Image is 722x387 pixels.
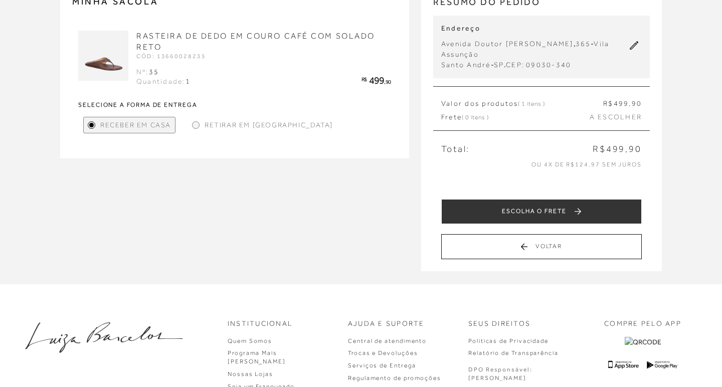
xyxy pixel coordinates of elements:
a: Programa Mais [PERSON_NAME] [228,349,286,365]
p: Seus Direitos [468,319,530,329]
div: Quantidade: [136,77,191,87]
p: Ajuda e Suporte [348,319,425,329]
strong: Selecione a forma de entrega [78,102,391,108]
span: ,90 [384,79,391,85]
button: ESCOLHA O FRETE [441,199,642,224]
span: 499 [614,99,629,107]
span: Frete [441,112,489,122]
a: RASTEIRA DE DEDO EM COURO CAFÉ COM SOLADO RETO [136,32,375,52]
span: Avenida Doutor [PERSON_NAME] [441,40,574,48]
p: Institucional [228,319,293,329]
a: Políticas de Privacidade [468,337,549,344]
span: R$499,90 [593,143,642,155]
span: ,90 [629,99,642,107]
span: R$ [362,76,367,82]
img: Google Play Logo [647,360,677,369]
span: SP [494,61,504,69]
span: A ESCOLHER [590,112,642,122]
div: , - [441,39,627,60]
p: DPO Responsável: [PERSON_NAME] [468,365,532,382]
span: Santo André [441,61,491,69]
span: CÓD: 13660028235 [136,53,206,60]
span: R$ [603,99,613,107]
span: ( 1 itens ) [518,100,545,107]
img: QRCODE [625,337,661,347]
a: Central de atendimento [348,337,427,344]
span: 499 [369,75,385,86]
span: 09030-340 [526,61,571,69]
button: Voltar [441,234,642,259]
span: 35 [149,68,159,76]
span: 1 [186,77,191,85]
span: Receber em Casa [100,120,171,130]
span: Vila Assunção [441,40,609,58]
img: luiza-barcelos.png [25,322,183,353]
a: Quem Somos [228,337,272,344]
span: CEP: [506,61,524,69]
a: Trocas e Devoluções [348,349,418,356]
a: Regulamento de promoções [348,374,441,381]
div: - . [441,60,627,70]
img: App Store Logo [608,360,639,369]
a: Relatório de Transparência [468,349,559,356]
a: Serviços de Entrega [348,362,416,369]
p: COMPRE PELO APP [604,319,681,329]
div: Nº: [136,67,191,77]
span: Retirar em [GEOGRAPHIC_DATA] [205,120,333,130]
span: ( 0 itens ) [462,114,489,121]
img: RASTEIRA DE DEDO EM COURO CAFÉ COM SOLADO RETO [78,31,128,81]
span: Valor dos produtos [441,99,545,109]
p: Endereço [441,24,627,34]
a: Nossas Lojas [228,370,273,377]
span: 365 [576,40,591,48]
span: ou 4x de R$124,97 sem juros [531,161,642,168]
span: Total: [441,143,470,155]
